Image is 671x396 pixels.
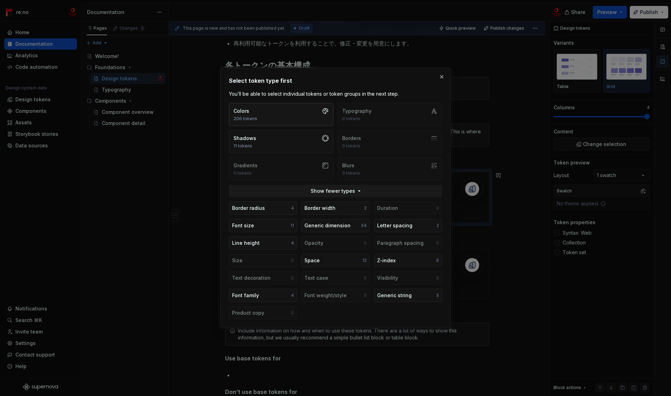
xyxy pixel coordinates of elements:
button: Line height4 [229,236,297,250]
div: Shadows [233,135,256,142]
button: Generic string5 [374,289,442,302]
button: Generic dimension54 [301,219,369,232]
div: Z-index [377,257,396,264]
div: 2 [364,205,367,211]
div: Generic dimension [304,222,351,229]
button: Shadows11 tokens [229,130,333,153]
div: Line height [232,240,260,247]
div: Border width [304,205,335,212]
div: 54 [361,223,367,228]
button: Space12 [301,254,369,267]
div: Generic string [377,292,412,299]
div: 4 [291,293,294,298]
h2: Select token type first [229,76,442,85]
div: 206 tokens [233,116,257,122]
button: Font size11 [229,219,297,232]
div: 11 tokens [233,143,256,149]
button: Border radius4 [229,201,297,215]
div: 5 [436,293,439,298]
div: Space [304,257,320,264]
div: 4 [291,240,294,246]
div: Border radius [232,205,265,212]
div: Font family [232,292,259,299]
p: You’ll be able to select individual tokens or token groups in the next step. [229,90,442,97]
button: Show fewer types [229,185,442,197]
div: 11 [290,223,294,228]
div: 4 [291,205,294,211]
div: 6 [436,258,439,263]
button: Letter spacing2 [374,219,442,232]
button: Font family4 [229,289,297,302]
div: Letter spacing [377,222,412,229]
button: Colors206 tokens [229,103,333,126]
span: Show fewer types [311,188,355,195]
div: 2 [436,223,439,228]
div: Colors [233,108,257,115]
button: Border width2 [301,201,369,215]
button: Z-index6 [374,254,442,267]
div: 12 [362,258,367,263]
div: Font size [232,222,254,229]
